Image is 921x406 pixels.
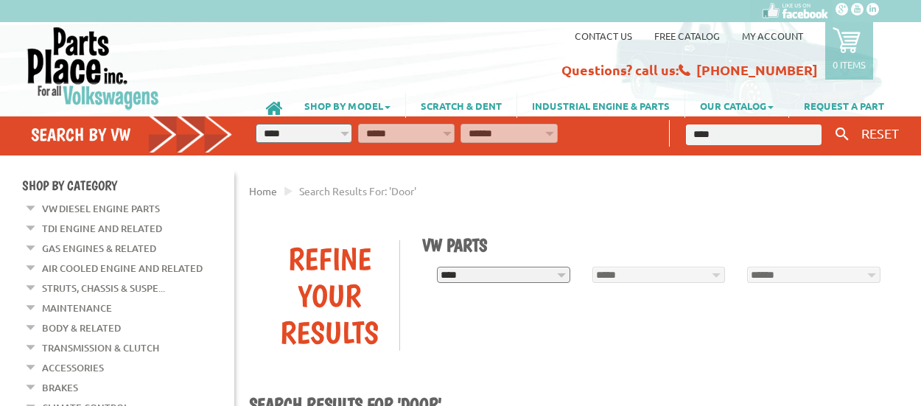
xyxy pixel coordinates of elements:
[42,298,112,318] a: Maintenance
[789,93,899,118] a: REQUEST A PART
[422,234,888,256] h1: VW Parts
[654,29,720,42] a: Free Catalog
[42,259,203,278] a: Air Cooled Engine and Related
[249,184,277,197] a: Home
[22,178,234,193] h4: Shop By Category
[42,199,160,218] a: VW Diesel Engine Parts
[299,184,416,197] span: Search results for: 'door'
[861,125,899,141] span: RESET
[42,378,78,397] a: Brakes
[825,22,873,80] a: 0 items
[831,122,853,147] button: Keyword Search
[42,279,165,298] a: Struts, Chassis & Suspe...
[406,93,516,118] a: SCRATCH & DENT
[833,58,866,71] p: 0 items
[685,93,788,118] a: OUR CATALOG
[855,122,905,144] button: RESET
[260,240,400,351] div: Refine Your Results
[42,239,156,258] a: Gas Engines & Related
[42,358,104,377] a: Accessories
[26,26,161,111] img: Parts Place Inc!
[42,318,121,337] a: Body & Related
[31,124,233,145] h4: Search by VW
[575,29,632,42] a: Contact us
[42,338,159,357] a: Transmission & Clutch
[42,219,162,238] a: TDI Engine and Related
[517,93,684,118] a: INDUSTRIAL ENGINE & PARTS
[742,29,803,42] a: My Account
[290,93,405,118] a: SHOP BY MODEL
